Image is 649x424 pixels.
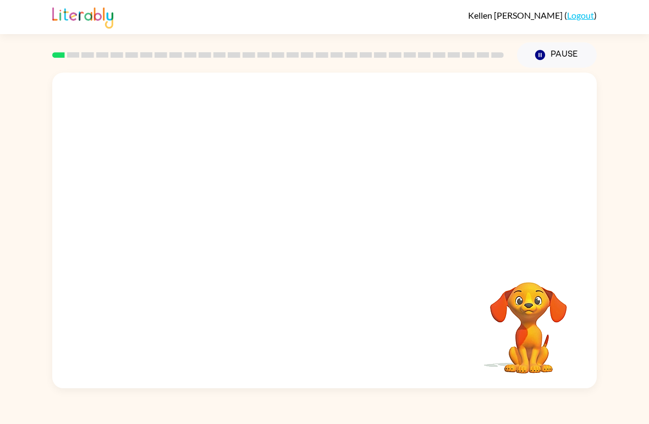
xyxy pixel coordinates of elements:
video: Your browser must support playing .mp4 files to use Literably. Please try using another browser. [474,265,584,375]
img: Literably [52,4,113,29]
div: ( ) [468,10,597,20]
a: Logout [567,10,594,20]
button: Pause [517,42,597,68]
span: Kellen [PERSON_NAME] [468,10,564,20]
